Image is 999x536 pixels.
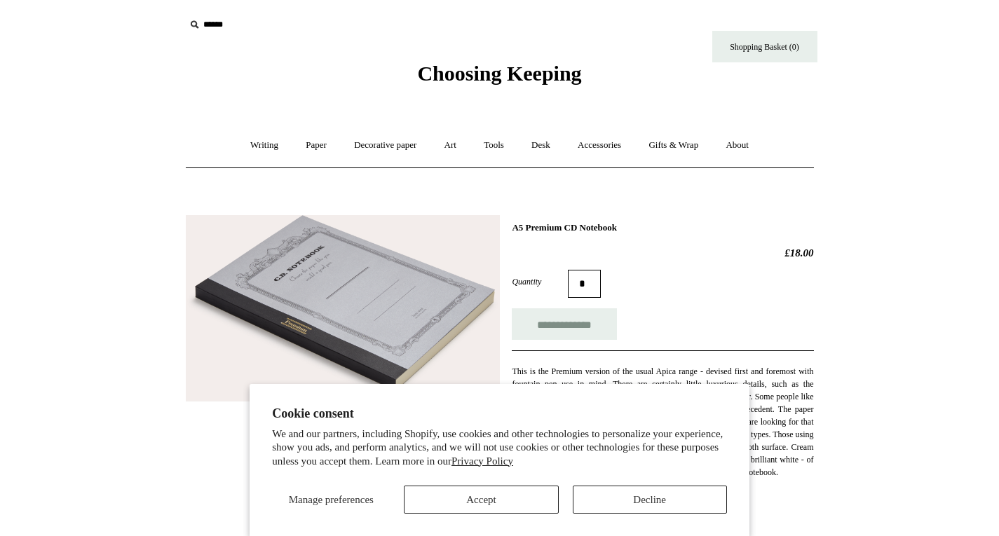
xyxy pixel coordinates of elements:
[512,365,813,479] p: This is the Premium version of the usual Apica range - devised first and foremost with fountain p...
[512,275,568,288] label: Quantity
[341,127,429,164] a: Decorative paper
[512,247,813,259] h2: £18.00
[565,127,634,164] a: Accessories
[519,127,563,164] a: Desk
[712,31,817,62] a: Shopping Basket (0)
[186,215,500,401] img: A5 Premium CD Notebook
[404,486,558,514] button: Accept
[471,127,517,164] a: Tools
[451,455,513,467] a: Privacy Policy
[272,427,727,469] p: We and our partners, including Shopify, use cookies and other technologies to personalize your ex...
[289,494,374,505] span: Manage preferences
[272,406,727,421] h2: Cookie consent
[636,127,711,164] a: Gifts & Wrap
[573,486,727,514] button: Decline
[713,127,761,164] a: About
[238,127,291,164] a: Writing
[417,62,581,85] span: Choosing Keeping
[432,127,469,164] a: Art
[417,73,581,83] a: Choosing Keeping
[272,486,390,514] button: Manage preferences
[512,222,813,233] h1: A5 Premium CD Notebook
[293,127,339,164] a: Paper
